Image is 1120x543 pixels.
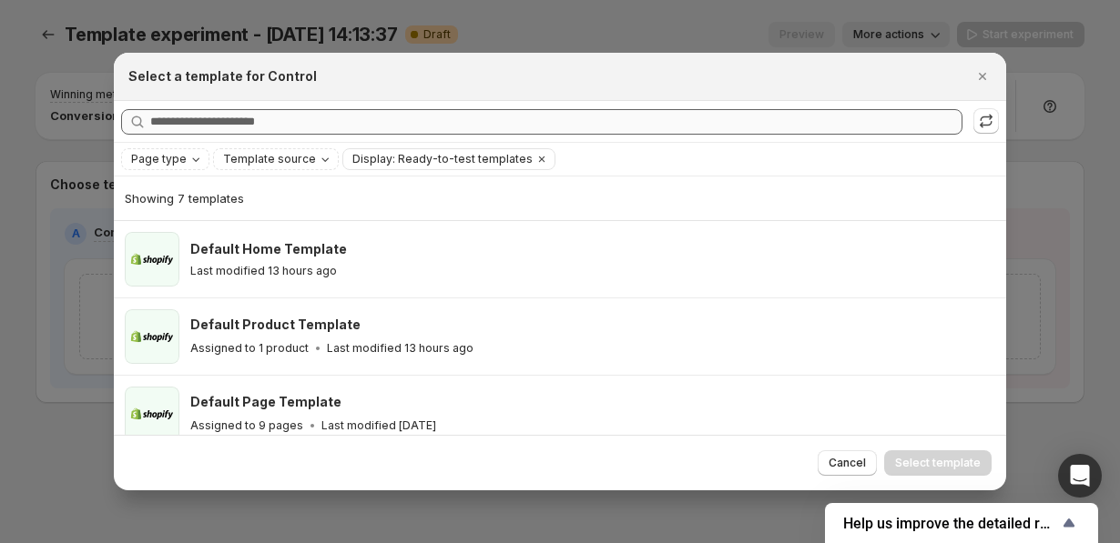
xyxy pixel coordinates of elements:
[125,232,179,287] img: Default Home Template
[223,152,316,166] span: Template source
[125,191,244,206] span: Showing 7 templates
[1058,454,1102,498] div: Open Intercom Messenger
[843,512,1080,534] button: Show survey - Help us improve the detailed report for A/B campaigns
[843,515,1058,532] span: Help us improve the detailed report for A/B campaigns
[343,149,533,169] button: Display: Ready-to-test templates
[128,67,317,85] h2: Select a template for Control
[829,456,866,470] span: Cancel
[131,152,187,166] span: Page type
[352,152,533,166] span: Display: Ready-to-test templates
[190,418,303,433] p: Assigned to 9 pages
[533,149,551,169] button: Clear
[327,341,473,356] p: Last modified 13 hours ago
[214,149,338,169] button: Template source
[190,341,309,356] p: Assigned to 1 product
[125,309,179,364] img: Default Product Template
[190,316,361,334] h3: Default Product Template
[190,264,337,278] p: Last modified 13 hours ago
[321,418,436,433] p: Last modified [DATE]
[818,450,877,476] button: Cancel
[125,387,179,441] img: Default Page Template
[970,64,995,89] button: Close
[190,240,347,258] h3: Default Home Template
[190,393,341,411] h3: Default Page Template
[122,149,209,169] button: Page type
